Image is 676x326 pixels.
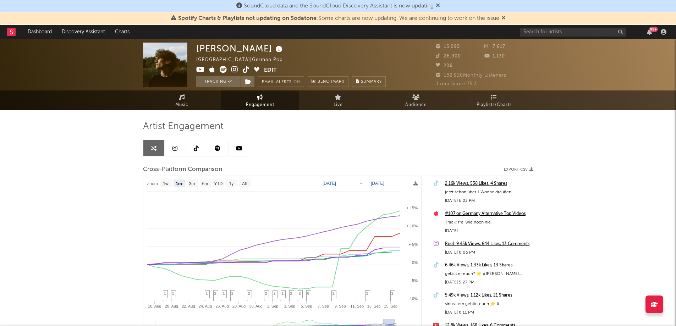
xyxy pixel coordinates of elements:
a: Discovery Assistant [57,25,110,39]
text: + 15% [406,206,418,210]
a: Reel: 9.45k Views, 644 Likes, 13 Comments [445,240,529,248]
text: 7. Sep [318,304,329,308]
span: Engagement [246,101,274,109]
div: 99 + [649,27,658,32]
span: 2 [299,291,301,295]
span: 2 [265,291,267,295]
text: 20. Aug [165,304,178,308]
div: [DATE] 5:27 PM [445,278,529,287]
a: Playlists/Charts [455,90,533,110]
button: Edit [264,66,277,75]
span: 15.095 [436,44,460,49]
text: 11. Sep [350,304,364,308]
text: + 5% [408,242,418,247]
span: Benchmark [318,78,345,86]
a: Benchmark [308,76,348,87]
div: [DATE] 6:11 PM [445,308,529,317]
text: 1m [176,181,182,186]
text: Zoom [147,181,158,186]
a: 5.49k Views, 1.12k Likes, 21 Shares [445,291,529,300]
a: Music [143,90,221,110]
a: 6.46k Views, 1.33k Likes, 13 Shares [445,261,529,270]
a: Charts [110,25,134,39]
text: → [359,181,363,186]
text: 3m [189,181,195,186]
span: 2 [248,291,250,295]
span: 2 [290,291,292,295]
span: Live [334,101,343,109]
div: jetzt schon über 1 Woche draußen #newmusic #[PERSON_NAME] #siriusstern [445,188,529,197]
text: 1y [229,181,233,186]
span: 1 [164,291,166,295]
text: 5. Sep [301,304,312,308]
span: 6 [307,291,309,295]
button: 99+ [647,29,652,35]
span: 7.617 [484,44,505,49]
span: Music [175,101,188,109]
span: : Some charts are now updating. We are continuing to work on the issue [178,16,499,21]
em: On [293,80,300,84]
text: -5% [411,278,418,283]
span: Playlists/Charts [477,101,512,109]
span: 182.920 Monthly Listeners [436,73,506,78]
text: 1w [163,181,169,186]
text: [DATE] [323,181,336,186]
span: 1 [223,291,225,295]
input: Search for artists [520,28,626,37]
text: -10% [408,297,418,301]
text: 6m [202,181,208,186]
text: 1. Sep [267,304,278,308]
span: Artist Engagement [143,122,224,131]
button: Tracking [196,76,241,87]
text: 9. Sep [334,304,346,308]
span: 1 [366,291,368,295]
a: Dashboard [23,25,57,39]
div: gefällt er euch? ⭐️ #[PERSON_NAME] #newmusic #siriusstern [445,270,529,278]
span: 2 [274,291,276,295]
text: 26. Aug [215,304,229,308]
text: 3. Sep [284,304,295,308]
text: + 10% [406,224,418,228]
span: 1 [282,291,284,295]
text: 22. Aug [182,304,195,308]
text: YTD [214,181,222,186]
text: 24. Aug [198,304,211,308]
span: SoundCloud data and the SoundCloud Discovery Assistant is now updating [244,3,434,9]
span: Spotify Charts & Playlists not updating on Sodatone [178,16,317,21]
span: 1.130 [484,54,505,59]
span: 1 [172,291,174,295]
span: Audience [405,101,427,109]
button: Summary [352,76,386,87]
span: Cross-Platform Comparison [143,165,222,174]
div: [PERSON_NAME] [196,43,284,54]
text: 0% [412,260,418,265]
div: [DATE] [445,227,529,235]
span: 1 [391,291,394,295]
div: [GEOGRAPHIC_DATA] | German Pop [196,56,291,64]
a: 2.16k Views, 538 Likes, 4 Shares [445,179,529,188]
text: 30. Aug [249,304,262,308]
a: Engagement [221,90,299,110]
span: Summary [361,80,382,84]
span: Jump Score: 75.3 [436,82,477,86]
span: 2 [214,291,216,295]
text: [DATE] [371,181,384,186]
button: Email AlertsOn [258,76,304,87]
span: Dismiss [501,16,506,21]
span: 2 [332,291,335,295]
a: Live [299,90,377,110]
text: 15. Sep [384,304,397,308]
text: 18. Aug [148,304,161,308]
span: Dismiss [436,3,440,9]
span: 26.900 [436,54,461,59]
text: 28. Aug [232,304,245,308]
a: #107 on Germany Alternative Top Videos [445,210,529,218]
button: Export CSV [504,167,533,172]
span: 1 [206,291,208,295]
text: All [242,181,246,186]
